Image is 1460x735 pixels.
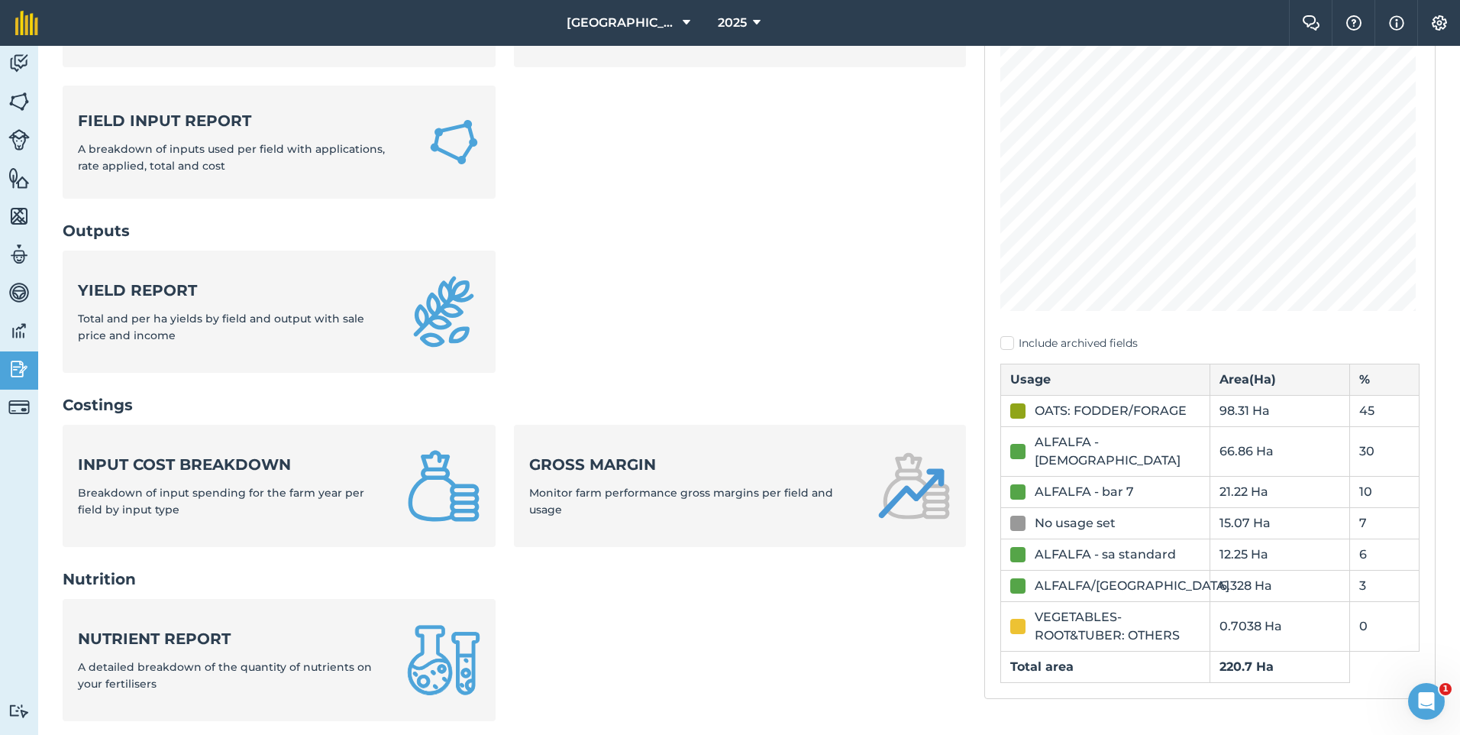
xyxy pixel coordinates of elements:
[78,628,389,649] strong: Nutrient report
[1349,426,1419,476] td: 30
[1349,507,1419,539] td: 7
[8,205,30,228] img: svg+xml;base64,PHN2ZyB4bWxucz0iaHR0cDovL3d3dy53My5vcmcvMjAwMC9zdmciIHdpZHRoPSI1NiIgaGVpZ2h0PSI2MC...
[1035,546,1176,564] div: ALFALFA - sa standard
[1302,15,1320,31] img: Two speech bubbles overlapping with the left bubble in the forefront
[78,110,409,131] strong: Field Input Report
[718,14,747,32] span: 2025
[8,281,30,304] img: svg+xml;base64,PD94bWwgdmVyc2lvbj0iMS4wIiBlbmNvZGluZz0idXRmLTgiPz4KPCEtLSBHZW5lcmF0b3I6IEFkb2JlIE...
[1035,514,1116,533] div: No usage set
[1439,683,1452,695] span: 1
[1349,395,1419,426] td: 45
[78,312,364,342] span: Total and per ha yields by field and output with sale price and income
[1000,364,1210,395] th: Usage
[529,454,858,475] strong: Gross margin
[78,660,372,691] span: A detailed breakdown of the quantity of nutrients on your fertilisers
[8,90,30,113] img: svg+xml;base64,PHN2ZyB4bWxucz0iaHR0cDovL3d3dy53My5vcmcvMjAwMC9zdmciIHdpZHRoPSI1NiIgaGVpZ2h0PSI2MC...
[1349,570,1419,601] td: 3
[63,599,496,721] a: Nutrient reportA detailed breakdown of the quantity of nutrients on your fertilisers
[8,129,30,151] img: svg+xml;base64,PD94bWwgdmVyc2lvbj0iMS4wIiBlbmNvZGluZz0idXRmLTgiPz4KPCEtLSBHZW5lcmF0b3I6IEFkb2JlIE...
[8,397,30,418] img: svg+xml;base64,PD94bWwgdmVyc2lvbj0iMS4wIiBlbmNvZGluZz0idXRmLTgiPz4KPCEtLSBHZW5lcmF0b3I6IEFkb2JlIE...
[1210,507,1349,539] td: 15.07 Ha
[78,486,364,516] span: Breakdown of input spending for the farm year per field by input type
[1035,433,1200,470] div: ALFALFA - [DEMOGRAPHIC_DATA]
[1219,659,1274,674] strong: 220.7 Ha
[1210,364,1349,395] th: Area ( Ha )
[567,14,677,32] span: [GEOGRAPHIC_DATA][PERSON_NAME]
[8,704,30,718] img: svg+xml;base64,PD94bWwgdmVyc2lvbj0iMS4wIiBlbmNvZGluZz0idXRmLTgiPz4KPCEtLSBHZW5lcmF0b3I6IEFkb2JlIE...
[15,11,38,35] img: fieldmargin Logo
[8,319,30,342] img: svg+xml;base64,PD94bWwgdmVyc2lvbj0iMS4wIiBlbmNvZGluZz0idXRmLTgiPz4KPCEtLSBHZW5lcmF0b3I6IEFkb2JlIE...
[1349,601,1419,651] td: 0
[1210,395,1349,426] td: 98.31 Ha
[1210,601,1349,651] td: 0.7038 Ha
[1210,476,1349,507] td: 21.22 Ha
[63,220,966,241] h2: Outputs
[1349,476,1419,507] td: 10
[1000,335,1420,351] label: Include archived fields
[529,486,833,516] span: Monitor farm performance gross margins per field and usage
[1035,608,1200,645] div: VEGETABLES-ROOT&TUBER: OTHERS
[1430,15,1449,31] img: A cog icon
[1035,577,1229,595] div: ALFALFA/[GEOGRAPHIC_DATA]
[63,568,966,590] h2: Nutrition
[1210,426,1349,476] td: 66.86 Ha
[1389,14,1404,32] img: svg+xml;base64,PHN2ZyB4bWxucz0iaHR0cDovL3d3dy53My5vcmcvMjAwMC9zdmciIHdpZHRoPSIxNyIgaGVpZ2h0PSIxNy...
[63,394,966,416] h2: Costings
[78,280,389,301] strong: Yield report
[514,425,965,547] a: Gross marginMonitor farm performance gross margins per field and usage
[877,449,951,523] img: Gross margin
[428,114,481,170] img: Field Input Report
[78,142,385,173] span: A breakdown of inputs used per field with applications, rate applied, total and cost
[1349,364,1419,395] th: %
[8,358,30,380] img: svg+xml;base64,PD94bWwgdmVyc2lvbj0iMS4wIiBlbmNvZGluZz0idXRmLTgiPz4KPCEtLSBHZW5lcmF0b3I6IEFkb2JlIE...
[63,86,496,199] a: Field Input ReportA breakdown of inputs used per field with applications, rate applied, total and...
[1345,15,1363,31] img: A question mark icon
[1210,570,1349,601] td: 6.328 Ha
[8,243,30,266] img: svg+xml;base64,PD94bWwgdmVyc2lvbj0iMS4wIiBlbmNvZGluZz0idXRmLTgiPz4KPCEtLSBHZW5lcmF0b3I6IEFkb2JlIE...
[63,425,496,547] a: Input cost breakdownBreakdown of input spending for the farm year per field by input type
[407,275,480,348] img: Yield report
[1408,683,1445,720] iframe: Intercom live chat
[407,623,480,697] img: Nutrient report
[1035,483,1134,501] div: ALFALFA - bar 7
[407,449,480,523] img: Input cost breakdown
[1035,402,1187,420] div: OATS: FODDER/FORAGE
[63,251,496,373] a: Yield reportTotal and per ha yields by field and output with sale price and income
[8,52,30,75] img: svg+xml;base64,PD94bWwgdmVyc2lvbj0iMS4wIiBlbmNvZGluZz0idXRmLTgiPz4KPCEtLSBHZW5lcmF0b3I6IEFkb2JlIE...
[1210,539,1349,570] td: 12.25 Ha
[1010,659,1074,674] strong: Total area
[8,167,30,189] img: svg+xml;base64,PHN2ZyB4bWxucz0iaHR0cDovL3d3dy53My5vcmcvMjAwMC9zdmciIHdpZHRoPSI1NiIgaGVpZ2h0PSI2MC...
[78,454,389,475] strong: Input cost breakdown
[1349,539,1419,570] td: 6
